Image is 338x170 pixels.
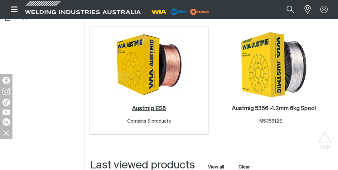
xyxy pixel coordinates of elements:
img: Austmig ES6 [116,31,182,98]
img: Austmig 5356 -1.2mm 6kg Spool [240,31,307,98]
img: hide socials [1,128,12,138]
img: miller [188,7,211,17]
img: Instagram [2,88,10,95]
h2: Austmig 5356 -1.2mm 6kg Spool [232,106,316,111]
button: Search products [280,2,301,17]
span: M535612S [259,119,282,124]
img: YouTube [2,109,10,115]
button: Scroll to top [318,131,332,145]
img: Facebook [2,77,10,84]
h2: Austmig ES6 [132,106,166,111]
img: LinkedIn [2,118,10,126]
div: Contains 5 products [127,118,171,125]
a: Austmig ES6 [132,105,166,112]
img: TikTok [2,99,10,106]
input: Product name or item number... [272,2,301,17]
a: Austmig 5356 -1.2mm 6kg Spool [232,105,316,112]
a: miller [188,9,211,14]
